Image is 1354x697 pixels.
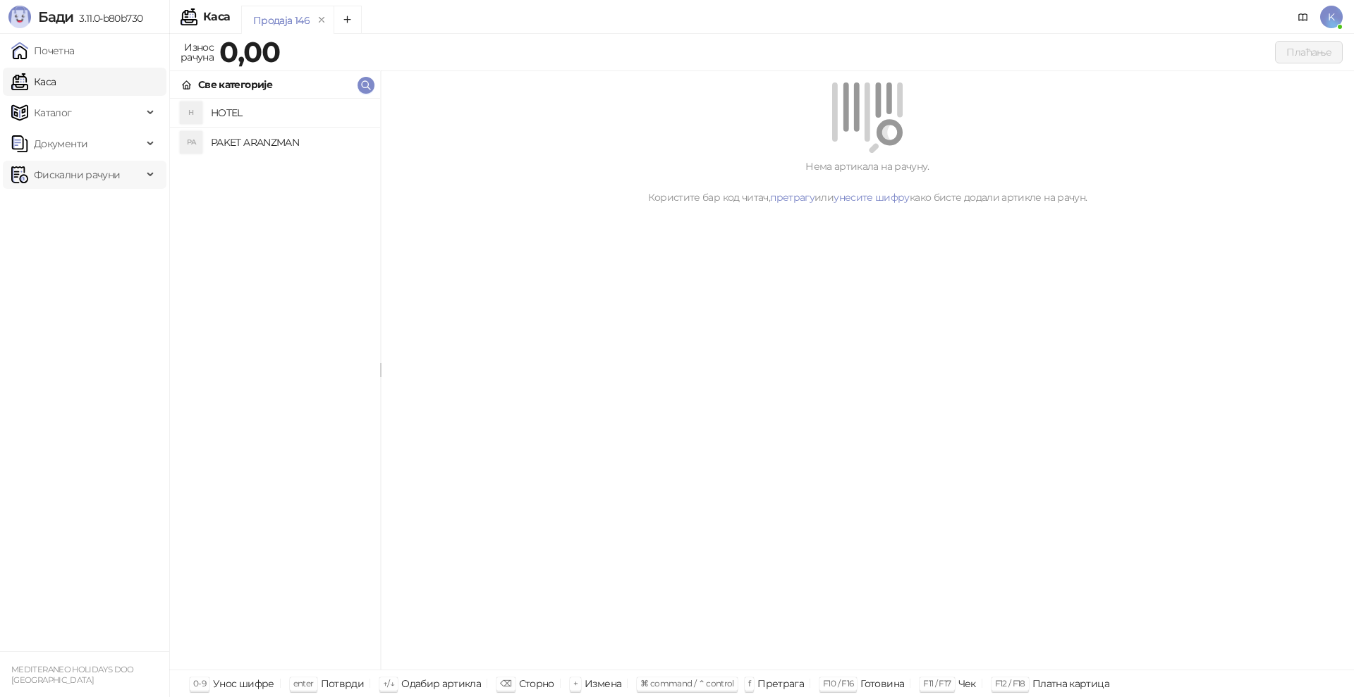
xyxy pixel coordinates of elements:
a: Документација [1292,6,1315,28]
span: ⌘ command / ⌃ control [640,678,734,689]
div: grid [170,99,380,670]
small: MEDITERANEO HOLIDAYS DOO [GEOGRAPHIC_DATA] [11,665,134,685]
span: Каталог [34,99,72,127]
a: претрагу [770,191,815,204]
a: Каса [11,68,56,96]
div: Чек [958,674,976,693]
span: + [573,678,578,689]
div: H [180,101,202,124]
span: ⌫ [500,678,511,689]
div: Унос шифре [213,674,274,693]
strong: 0,00 [219,35,280,69]
button: Плаћање [1275,41,1343,63]
div: Све категорије [198,77,272,92]
div: Претрага [757,674,804,693]
div: Нема артикала на рачуну. Користите бар код читач, или како бисте додали артикле на рачун. [398,159,1337,205]
div: Потврди [321,674,365,693]
div: Измена [585,674,621,693]
div: Износ рачуна [178,38,216,66]
div: Сторно [519,674,554,693]
img: Logo [8,6,31,28]
div: PA [180,131,202,154]
button: Add tab [334,6,362,34]
span: Бади [38,8,73,25]
div: Готовина [860,674,904,693]
div: Продаја 146 [253,13,310,28]
a: Почетна [11,37,75,65]
span: enter [293,678,314,689]
span: f [748,678,750,689]
div: Одабир артикла [401,674,481,693]
span: ↑/↓ [383,678,394,689]
span: Документи [34,130,87,158]
span: F10 / F16 [823,678,853,689]
h4: HOTEL [211,101,369,124]
span: F12 / F18 [995,678,1025,689]
h4: PAKET ARANZMAN [211,131,369,154]
span: 0-9 [193,678,206,689]
span: Фискални рачуни [34,161,120,189]
div: Каса [203,11,230,23]
a: унесите шифру [834,191,910,204]
div: Платна картица [1032,674,1109,693]
button: remove [312,14,331,26]
span: K [1320,6,1343,28]
span: F11 / F17 [923,678,951,689]
span: 3.11.0-b80b730 [73,12,142,25]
